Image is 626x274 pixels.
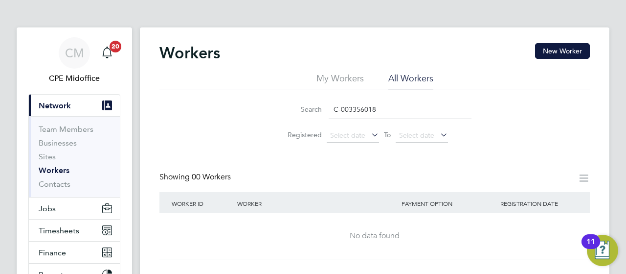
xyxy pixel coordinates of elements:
[39,166,69,175] a: Workers
[535,43,590,59] button: New Worker
[498,192,580,215] div: Registration Date
[29,116,120,197] div: Network
[29,242,120,263] button: Finance
[97,37,117,69] a: 20
[587,235,618,266] button: Open Resource Center, 11 new notifications
[159,43,220,63] h2: Workers
[159,172,233,182] div: Showing
[39,226,79,235] span: Timesheets
[39,152,56,161] a: Sites
[65,47,84,59] span: CM
[39,204,56,213] span: Jobs
[39,179,70,189] a: Contacts
[39,101,71,110] span: Network
[110,41,121,52] span: 20
[169,231,580,241] div: No data found
[399,131,434,140] span: Select date
[29,95,120,116] button: Network
[388,73,433,90] li: All Workers
[381,128,394,141] span: To
[169,192,235,215] div: Worker ID
[29,220,120,241] button: Timesheets
[192,172,231,182] span: 00 Workers
[329,100,471,119] input: Name, email or phone number
[28,37,120,84] a: CMCPE Midoffice
[586,242,595,254] div: 11
[278,130,322,139] label: Registered
[28,73,120,84] span: CPE Midoffice
[39,248,66,257] span: Finance
[235,192,399,215] div: Worker
[39,138,77,148] a: Businesses
[399,192,498,215] div: Payment Option
[316,73,364,90] li: My Workers
[330,131,365,140] span: Select date
[39,125,93,134] a: Team Members
[29,198,120,219] button: Jobs
[278,105,322,114] label: Search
